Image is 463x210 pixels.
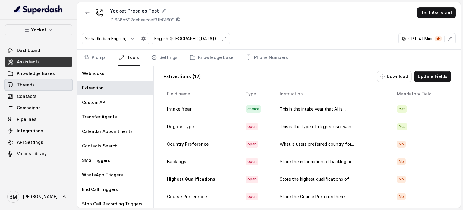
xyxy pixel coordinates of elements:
[17,151,47,157] span: Voices Library
[82,99,106,105] p: Custom API
[397,141,406,148] span: No
[275,153,392,170] td: Store the information of backlog he...
[118,50,140,66] a: Tools
[5,148,72,159] a: Voices Library
[17,82,35,88] span: Threads
[5,24,72,35] button: Yocket
[150,50,179,66] a: Settings
[165,100,241,118] td: Intake Year
[85,36,127,42] p: Nisha (Indian English)
[82,172,123,178] p: WhatsApp Triggers
[82,143,118,149] p: Contacts Search
[82,201,143,207] p: Stop Call Recording Triggers
[246,105,261,113] span: choice
[17,105,41,111] span: Campaigns
[377,71,412,82] button: Download
[31,26,46,34] p: Yocket
[397,193,406,200] span: No
[82,128,133,134] p: Calendar Appointments
[5,68,72,79] a: Knowledge Bases
[5,79,72,90] a: Threads
[165,188,241,205] td: Course Preference
[275,118,392,135] td: This is the type of degree user wan...
[5,137,72,148] a: API Settings
[110,17,175,23] p: ID: 688b597debaaccef3fb81609
[82,50,456,66] nav: Tabs
[9,194,17,200] text: BM
[246,141,258,148] span: open
[408,36,432,42] p: GPT 4.1 Mini
[17,128,43,134] span: Integrations
[165,135,241,153] td: Country Preference
[246,176,258,183] span: open
[165,170,241,188] td: Highest Qualifications
[275,135,392,153] td: What is users preferred country for...
[5,114,72,125] a: Pipelines
[82,70,104,76] p: Webhooks
[275,188,392,205] td: Store the Course Preferred here
[246,158,258,165] span: open
[397,123,407,130] span: Yes
[246,193,258,200] span: open
[417,7,456,18] button: Test Assistant
[244,50,289,66] a: Phone Numbers
[17,139,43,145] span: API Settings
[397,176,406,183] span: No
[397,158,406,165] span: No
[163,73,201,80] p: Extractions ( 12 )
[392,88,450,100] th: Mandatory Field
[14,5,63,15] img: light.svg
[401,36,406,41] svg: openai logo
[165,88,241,100] th: Field name
[241,88,275,100] th: Type
[23,194,58,200] span: [PERSON_NAME]
[275,88,392,100] th: Instruction
[82,85,104,91] p: Extraction
[5,91,72,102] a: Contacts
[414,71,451,82] button: Update Fields
[82,50,108,66] a: Prompt
[17,93,36,99] span: Contacts
[275,170,392,188] td: Store the highest qualifications of...
[246,123,258,130] span: open
[165,118,241,135] td: Degree Type
[82,157,110,163] p: SMS Triggers
[154,36,216,42] p: English ([GEOGRAPHIC_DATA])
[5,125,72,136] a: Integrations
[17,59,40,65] span: Assistants
[5,57,72,67] a: Assistants
[397,105,407,113] span: Yes
[165,153,241,170] td: Backlogs
[188,50,235,66] a: Knowledge base
[5,102,72,113] a: Campaigns
[82,186,118,192] p: End Call Triggers
[17,47,40,53] span: Dashboard
[110,7,181,15] div: Yocket Presales Test
[17,116,36,122] span: Pipelines
[275,100,392,118] td: This is the intake year that AI is ...
[5,45,72,56] a: Dashboard
[5,188,72,205] a: [PERSON_NAME]
[82,114,117,120] p: Transfer Agents
[17,70,55,76] span: Knowledge Bases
